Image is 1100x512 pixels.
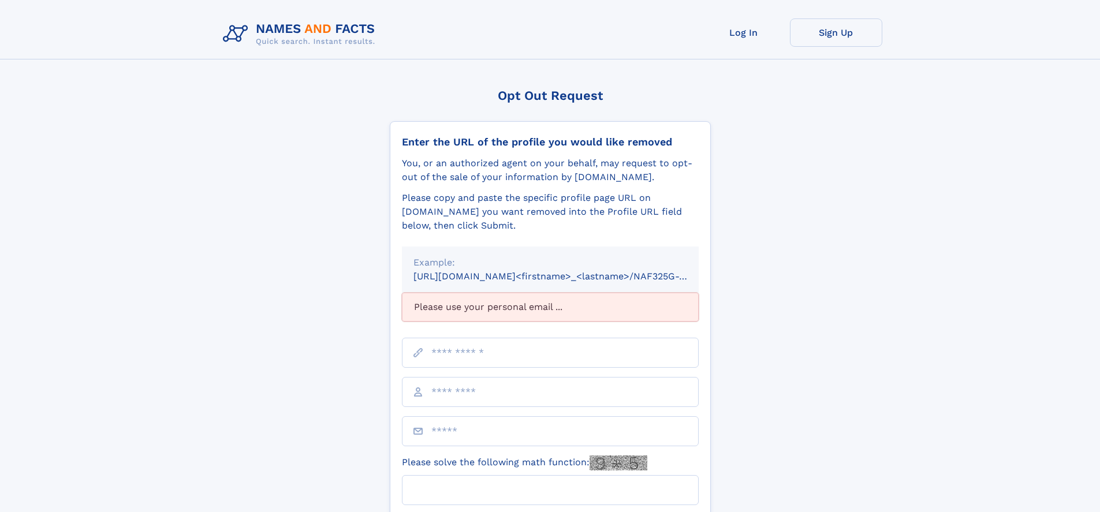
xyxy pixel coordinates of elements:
div: Example: [413,256,687,270]
div: You, or an authorized agent on your behalf, may request to opt-out of the sale of your informatio... [402,156,699,184]
label: Please solve the following math function: [402,455,647,470]
a: Sign Up [790,18,882,47]
div: Enter the URL of the profile you would like removed [402,136,699,148]
img: Logo Names and Facts [218,18,385,50]
div: Please use your personal email ... [402,293,699,322]
div: Please copy and paste the specific profile page URL on [DOMAIN_NAME] you want removed into the Pr... [402,191,699,233]
a: Log In [698,18,790,47]
small: [URL][DOMAIN_NAME]<firstname>_<lastname>/NAF325G-xxxxxxxx [413,271,721,282]
div: Opt Out Request [390,88,711,103]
